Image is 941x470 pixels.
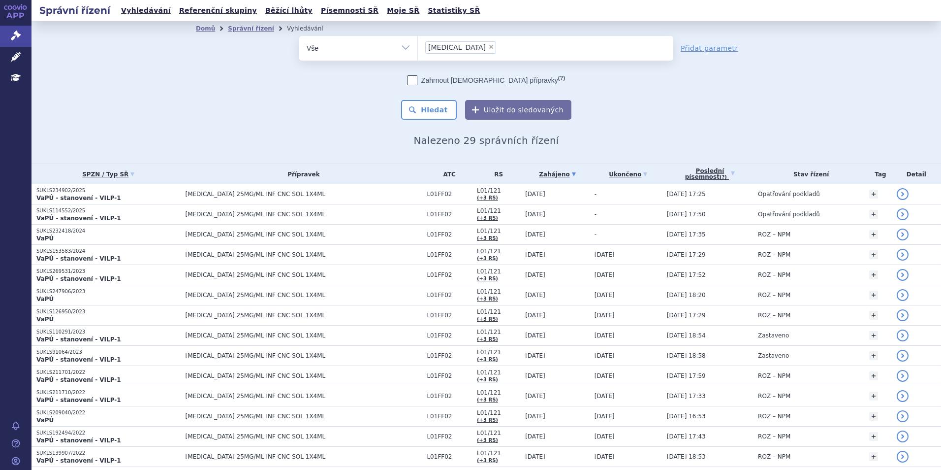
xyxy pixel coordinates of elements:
span: L01/121 [477,389,520,396]
span: [DATE] [525,292,545,299]
span: [DATE] [595,372,615,379]
p: SUKLS232418/2024 [36,228,181,235]
span: [DATE] [525,352,545,359]
strong: VaPÚ [36,417,54,424]
a: (+3 RS) [477,336,498,342]
span: [DATE] [595,292,615,299]
a: detail [897,229,909,240]
abbr: (?) [558,75,565,81]
strong: VaPÚ - stanovení - VILP-1 [36,356,121,363]
a: detail [897,208,909,220]
a: + [869,371,878,380]
span: [DATE] 17:33 [667,393,706,400]
span: [MEDICAL_DATA] [428,44,486,51]
span: [DATE] [595,251,615,258]
span: [DATE] [595,271,615,278]
span: [MEDICAL_DATA] 25MG/ML INF CNC SOL 1X4ML [186,372,422,379]
p: SUKLS269531/2023 [36,268,181,275]
span: L01/121 [477,207,520,214]
span: [DATE] [525,453,545,460]
span: [MEDICAL_DATA] 25MG/ML INF CNC SOL 1X4ML [186,312,422,319]
strong: VaPÚ [36,296,54,302]
strong: VaPÚ - stanovení - VILP-1 [36,195,121,201]
strong: VaPÚ - stanovení - VILP-1 [36,397,121,403]
a: (+3 RS) [477,377,498,382]
a: + [869,392,878,401]
span: [DATE] [525,312,545,319]
span: L01FF02 [427,292,472,299]
a: (+3 RS) [477,296,498,302]
span: [MEDICAL_DATA] 25MG/ML INF CNC SOL 1X4ML [186,292,422,299]
a: + [869,432,878,441]
span: [DATE] [525,433,545,440]
span: L01FF02 [427,352,472,359]
a: Zahájeno [525,168,590,181]
span: [DATE] [595,352,615,359]
th: Tag [864,164,892,184]
span: ROZ – NPM [758,231,790,238]
a: Ukončeno [595,168,662,181]
span: [MEDICAL_DATA] 25MG/ML INF CNC SOL 1X4ML [186,271,422,278]
span: × [488,44,494,50]
a: detail [897,330,909,341]
span: [DATE] 17:52 [667,271,706,278]
a: (+3 RS) [477,215,498,221]
span: [DATE] [525,393,545,400]
a: detail [897,431,909,442]
span: Zastaveno [758,332,789,339]
p: SUKLS247906/2023 [36,288,181,295]
span: [DATE] [595,332,615,339]
a: Moje SŘ [384,4,422,17]
span: ROZ – NPM [758,292,790,299]
span: L01/121 [477,450,520,457]
a: detail [897,188,909,200]
span: L01FF02 [427,453,472,460]
span: [MEDICAL_DATA] 25MG/ML INF CNC SOL 1X4ML [186,251,422,258]
a: + [869,190,878,199]
a: Písemnosti SŘ [318,4,381,17]
span: L01/121 [477,409,520,416]
a: SPZN / Typ SŘ [36,168,181,181]
a: (+3 RS) [477,235,498,241]
th: RS [472,164,520,184]
p: SUKLS91064/2023 [36,349,181,356]
span: [MEDICAL_DATA] 25MG/ML INF CNC SOL 1X4ML [186,433,422,440]
span: [DATE] 17:50 [667,211,706,218]
span: ROZ – NPM [758,453,790,460]
abbr: (?) [720,174,727,180]
span: [MEDICAL_DATA] 25MG/ML INF CNC SOL 1X4ML [186,453,422,460]
span: [DATE] 16:53 [667,413,706,420]
strong: VaPÚ - stanovení - VILP-1 [36,255,121,262]
span: L01FF02 [427,393,472,400]
span: ROZ – NPM [758,312,790,319]
span: ROZ – NPM [758,271,790,278]
p: SUKLS126950/2023 [36,308,181,315]
span: L01/121 [477,349,520,356]
p: SUKLS192494/2022 [36,430,181,436]
p: SUKLS234902/2025 [36,187,181,194]
a: detail [897,451,909,463]
a: (+3 RS) [477,437,498,443]
a: + [869,210,878,219]
span: - [595,231,596,238]
span: [DATE] 18:20 [667,292,706,299]
span: [MEDICAL_DATA] 25MG/ML INF CNC SOL 1X4ML [186,413,422,420]
th: Detail [892,164,941,184]
input: [MEDICAL_DATA] [499,41,504,53]
strong: VaPÚ - stanovení - VILP-1 [36,275,121,282]
span: [MEDICAL_DATA] 25MG/ML INF CNC SOL 1X4ML [186,211,422,218]
a: Domů [196,25,215,32]
span: L01FF02 [427,332,472,339]
p: SUKLS153583/2024 [36,248,181,255]
span: Zastaveno [758,352,789,359]
span: [DATE] 17:35 [667,231,706,238]
span: L01/121 [477,268,520,275]
span: L01FF02 [427,413,472,420]
span: [DATE] 17:29 [667,251,706,258]
span: L01FF02 [427,433,472,440]
strong: VaPÚ [36,316,54,323]
a: (+3 RS) [477,276,498,281]
span: [DATE] 18:58 [667,352,706,359]
a: + [869,291,878,300]
strong: VaPÚ - stanovení - VILP-1 [36,457,121,464]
